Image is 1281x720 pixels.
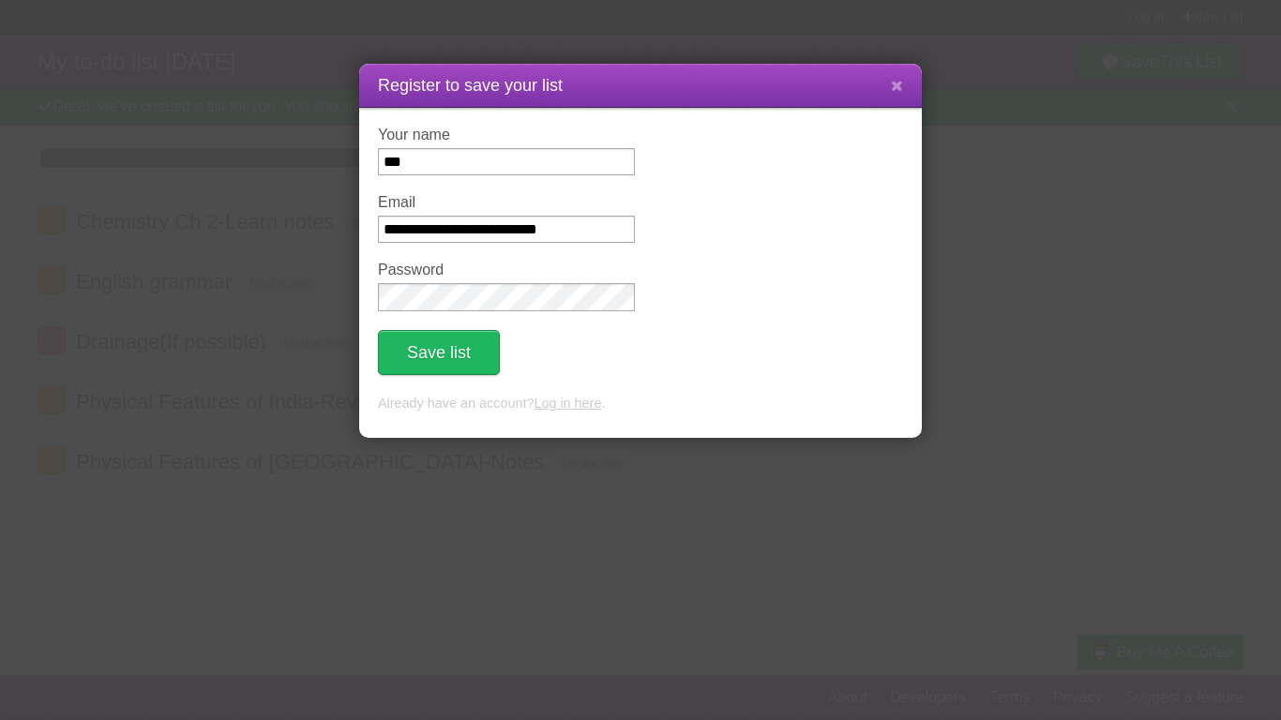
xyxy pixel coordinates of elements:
h1: Register to save your list [378,73,903,98]
label: Your name [378,127,635,143]
label: Password [378,262,635,278]
button: Save list [378,330,500,375]
p: Already have an account? . [378,394,903,414]
label: Email [378,194,635,211]
a: Log in here [534,396,601,411]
